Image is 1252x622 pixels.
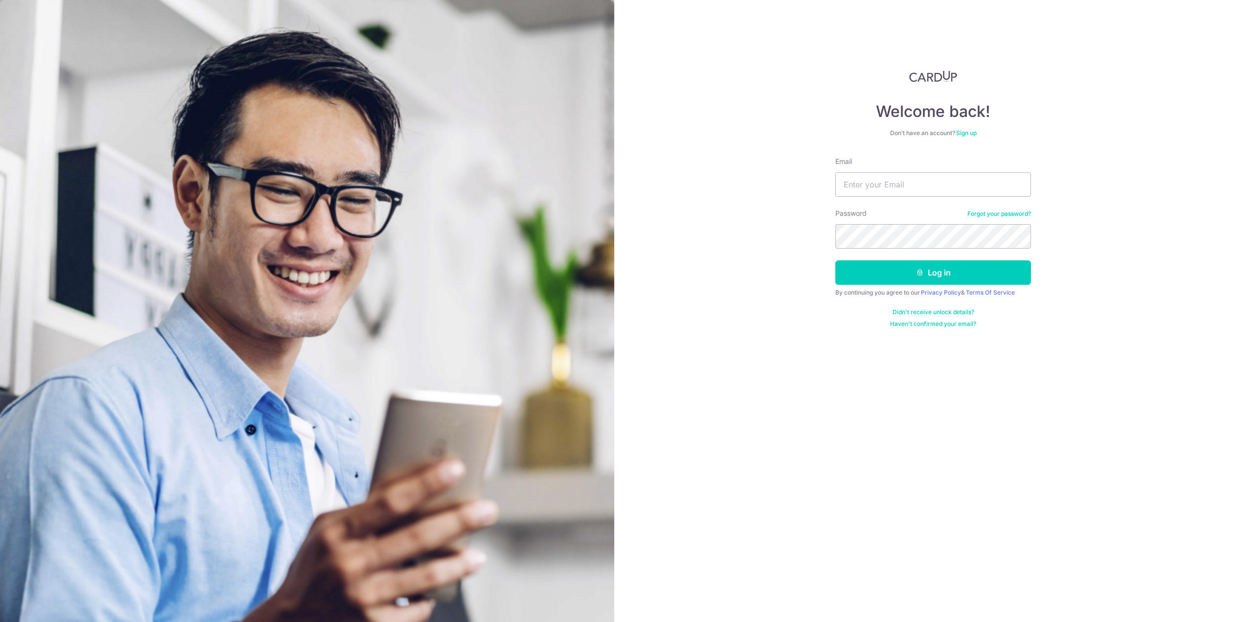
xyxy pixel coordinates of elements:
label: Email [835,157,852,166]
a: Terms Of Service [966,289,1015,296]
a: Forgot your password? [967,210,1031,218]
h4: Welcome back! [835,102,1031,121]
a: Privacy Policy [921,289,961,296]
img: CardUp Logo [909,70,957,82]
label: Password [835,208,867,218]
div: By continuing you agree to our & [835,289,1031,297]
a: Didn't receive unlock details? [893,308,974,316]
input: Enter your Email [835,172,1031,197]
a: Haven't confirmed your email? [890,320,976,328]
a: Sign up [956,129,977,137]
button: Log in [835,260,1031,285]
div: Don’t have an account? [835,129,1031,137]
